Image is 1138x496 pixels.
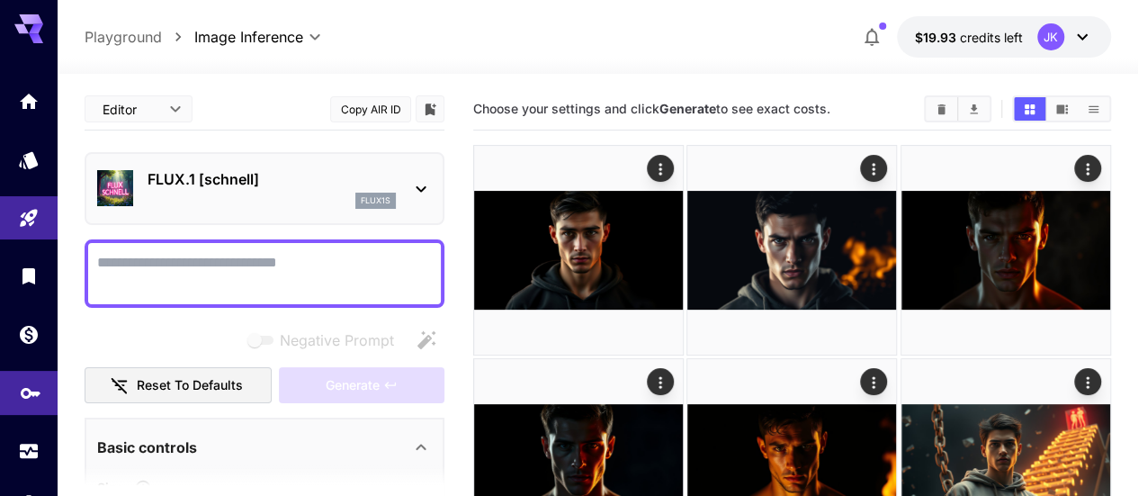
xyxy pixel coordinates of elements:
div: Clear ImagesDownload All [924,95,991,122]
div: Actions [861,155,888,182]
button: Copy AIR ID [330,96,411,122]
button: Show images in list view [1078,97,1109,121]
p: flux1s [361,194,390,207]
a: Playground [85,26,162,48]
div: API Keys [20,376,41,399]
div: $19.9343 [915,28,1023,47]
div: Actions [647,155,674,182]
div: Actions [647,368,674,395]
div: Actions [1074,155,1101,182]
button: Clear Images [926,97,957,121]
img: 9k= [687,146,896,355]
button: Show images in video view [1046,97,1078,121]
div: JK [1037,23,1064,50]
div: Usage [18,440,40,463]
div: Playground [18,207,40,230]
span: Negative Prompt [280,329,394,351]
b: Generate [659,101,716,116]
div: FLUX.1 [schnell]flux1s [97,161,432,216]
nav: breadcrumb [85,26,194,48]
img: Z [474,146,683,355]
span: Editor [103,100,158,119]
div: Home [18,90,40,113]
span: credits left [960,30,1023,45]
span: $19.93 [915,30,960,45]
div: Show images in grid viewShow images in video viewShow images in list view [1012,95,1111,122]
div: Basic controls [97,426,432,469]
button: $19.9343JK [897,16,1111,58]
div: Wallet [18,323,40,346]
button: Add to library [422,98,438,120]
p: Basic controls [97,437,197,458]
button: Reset to defaults [85,367,272,404]
span: Negative prompts are not compatible with the selected model. [244,329,408,351]
img: Z [901,146,1110,355]
div: Actions [1074,368,1101,395]
div: Models [18,149,40,171]
button: Show images in grid view [1014,97,1045,121]
div: Actions [861,368,888,395]
button: Download All [958,97,990,121]
p: FLUX.1 [schnell] [148,168,396,190]
div: Library [18,265,40,287]
span: Image Inference [194,26,303,48]
span: Choose your settings and click to see exact costs. [473,101,830,116]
